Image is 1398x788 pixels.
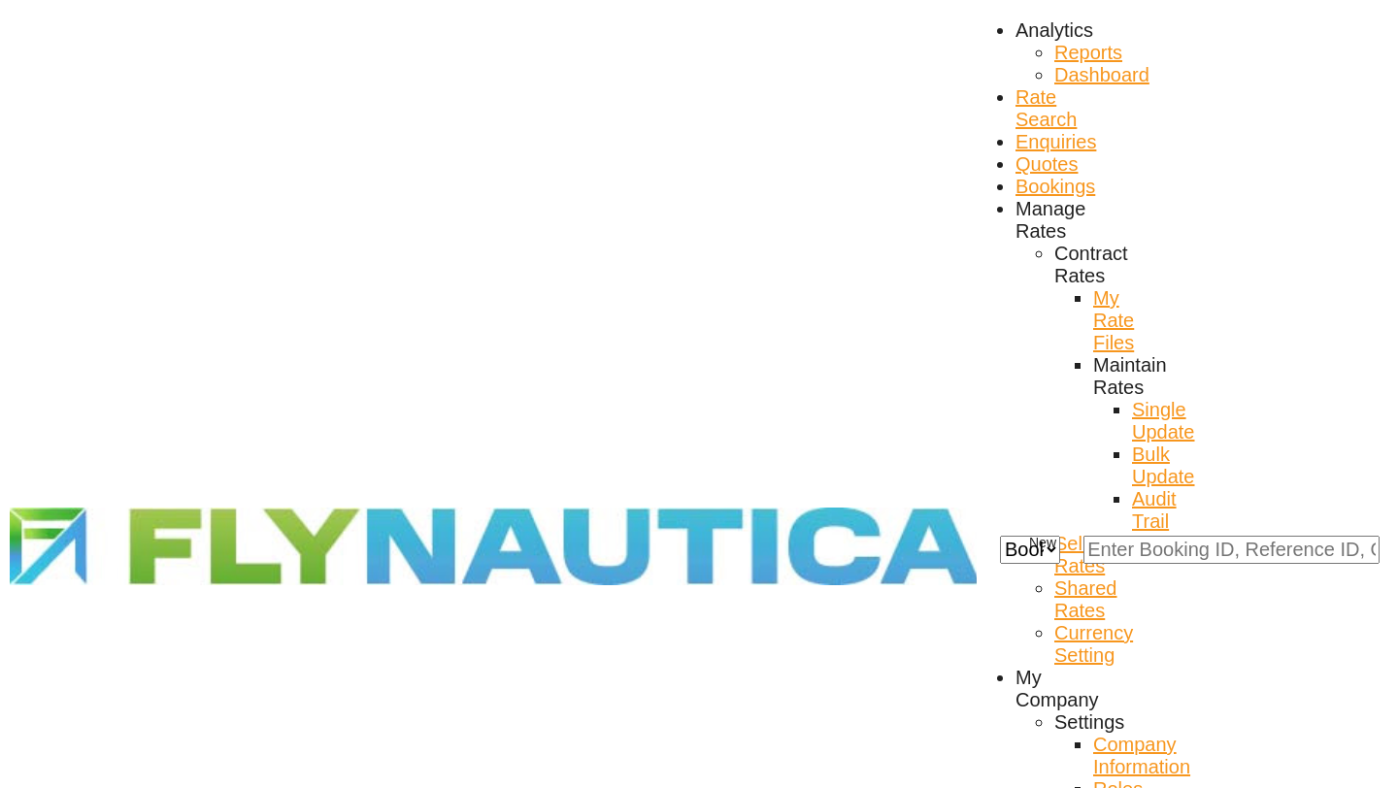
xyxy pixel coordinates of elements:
div: Maintain Rates [1093,354,1167,399]
a: Shared Rates [1054,577,1117,622]
md-icon: icon-chevron-down [1056,533,1080,556]
a: Single Update [1132,399,1195,443]
span: Reports [1054,42,1122,63]
span: Bulk Update [1132,443,1195,487]
span: Company Information [1093,734,1190,777]
span: My Company [1015,667,1099,710]
a: My Rate Files [1093,287,1134,354]
a: Bookings [1015,176,1095,198]
span: Settings [1054,711,1124,733]
span: My Rate Files [1093,287,1134,353]
span: Shared Rates [1054,577,1117,621]
a: Bulk Update [1132,443,1195,488]
span: Manage Rates [1015,198,1085,242]
input: Enter Booking ID, Reference ID, Order ID [1083,536,1380,564]
span: Currency Setting [1054,622,1133,666]
div: Settings [1054,711,1124,734]
div: Contract Rates [1054,243,1128,287]
a: Rate Search [1015,86,1077,131]
span: Quotes [1015,153,1078,175]
a: Enquiries [1015,131,1096,153]
span: New [1006,535,1080,550]
span: Rate Search [1015,86,1077,130]
div: Analytics [1015,19,1093,42]
span: Contract Rates [1054,243,1128,286]
a: Dashboard [1054,64,1149,86]
a: Audit Trail [1132,488,1177,533]
a: Currency Setting [1054,622,1133,667]
a: Quotes [1015,153,1078,176]
md-icon: icon-plus 400-fg [1006,533,1029,556]
button: icon-plus 400-fgNewicon-chevron-down [996,525,1089,564]
div: My Company [1015,667,1099,711]
span: Single Update [1132,399,1195,443]
span: Bookings [1015,176,1095,197]
a: Reports [1054,42,1122,64]
span: Analytics [1015,19,1093,41]
a: Company Information [1093,734,1190,778]
span: Audit Trail [1132,488,1177,532]
span: Dashboard [1054,64,1149,85]
div: Manage Rates [1015,198,1085,243]
span: Enquiries [1015,131,1096,152]
span: Maintain Rates [1093,354,1167,398]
